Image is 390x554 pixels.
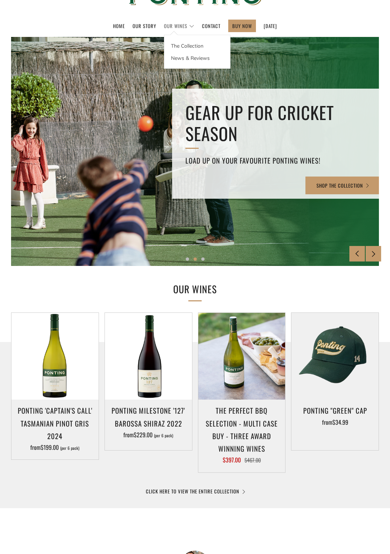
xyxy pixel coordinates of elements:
[134,430,153,439] span: $229.00
[105,404,192,441] a: Ponting Milestone '127' Barossa Shiraz 2022 from$229.00 (per 6 pack)
[305,177,381,194] a: SHOP THE COLLECTION
[244,456,261,464] span: $467.00
[291,404,379,441] a: Ponting "Green" Cap from$34.99
[154,434,173,438] span: (per 6 pack)
[113,20,125,32] a: Home
[73,281,317,297] h2: OUR WINES
[194,257,197,261] button: 2
[123,430,173,439] span: from
[223,455,241,464] span: $397.00
[30,443,79,452] span: from
[186,257,189,261] button: 1
[232,20,252,32] a: BUY NOW
[185,102,366,144] h2: GEAR UP FOR CRICKET SEASON
[146,488,244,495] a: CLICK HERE TO VIEW THE ENTIRE COLLECTION
[109,404,188,429] h3: Ponting Milestone '127' Barossa Shiraz 2022
[264,20,277,32] a: [DATE]
[185,154,366,167] h4: Load up on your favourite Ponting Wines!
[332,418,348,427] span: $34.99
[198,404,285,463] a: The perfect BBQ selection - MULTI CASE BUY - Three award winning wines $397.00 $467.00
[164,40,230,52] a: The Collection
[60,446,79,450] span: (per 6 pack)
[202,404,282,455] h3: The perfect BBQ selection - MULTI CASE BUY - Three award winning wines
[322,418,348,427] span: from
[295,404,375,417] h3: Ponting "Green" Cap
[201,257,205,261] button: 3
[11,404,99,450] a: Ponting 'Captain's Call' Tasmanian Pinot Gris 2024 from$199.00 (per 6 pack)
[15,404,95,442] h3: Ponting 'Captain's Call' Tasmanian Pinot Gris 2024
[133,20,156,32] a: Our Story
[202,20,220,32] a: Contact
[164,52,230,64] a: News & Reviews
[41,443,59,452] span: $199.00
[164,20,194,32] a: Our Wines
